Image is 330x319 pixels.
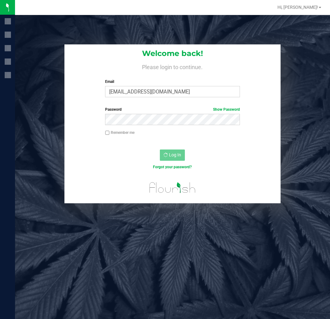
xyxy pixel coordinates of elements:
span: Log In [169,152,181,157]
button: Log In [160,149,185,161]
a: Show Password [213,107,240,112]
img: flourish_logo.svg [145,176,200,199]
h1: Welcome back! [64,49,281,58]
label: Remember me [105,130,135,135]
label: Email [105,79,240,84]
a: Forgot your password? [153,165,192,169]
span: Password [105,107,122,112]
span: Hi, [PERSON_NAME]! [277,5,318,10]
h4: Please login to continue. [64,63,281,70]
input: Remember me [105,131,109,135]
